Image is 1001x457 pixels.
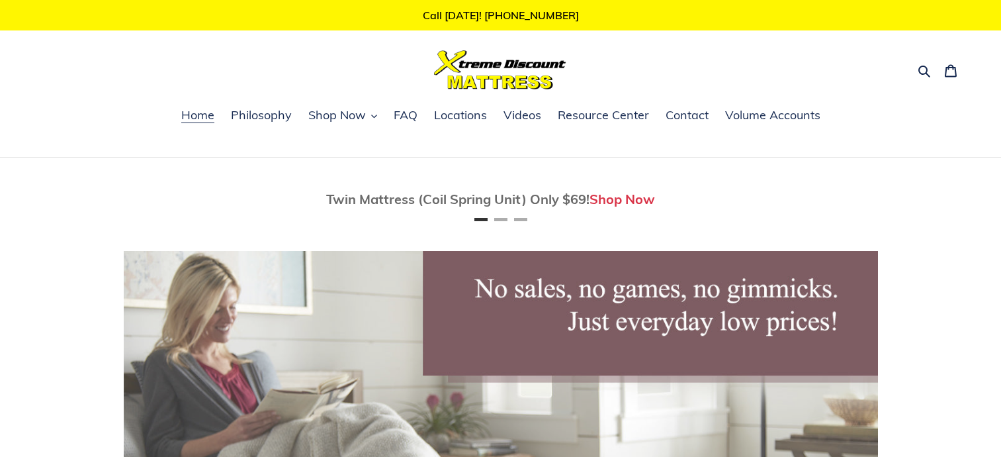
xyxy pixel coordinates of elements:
[427,106,494,126] a: Locations
[302,106,384,126] button: Shop Now
[434,50,566,89] img: Xtreme Discount Mattress
[308,107,366,123] span: Shop Now
[494,218,507,221] button: Page 2
[434,107,487,123] span: Locations
[497,106,548,126] a: Videos
[175,106,221,126] a: Home
[589,191,655,207] a: Shop Now
[181,107,214,123] span: Home
[231,107,292,123] span: Philosophy
[725,107,820,123] span: Volume Accounts
[387,106,424,126] a: FAQ
[394,107,417,123] span: FAQ
[474,218,488,221] button: Page 1
[551,106,656,126] a: Resource Center
[659,106,715,126] a: Contact
[718,106,827,126] a: Volume Accounts
[224,106,298,126] a: Philosophy
[558,107,649,123] span: Resource Center
[666,107,709,123] span: Contact
[503,107,541,123] span: Videos
[514,218,527,221] button: Page 3
[326,191,589,207] span: Twin Mattress (Coil Spring Unit) Only $69!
